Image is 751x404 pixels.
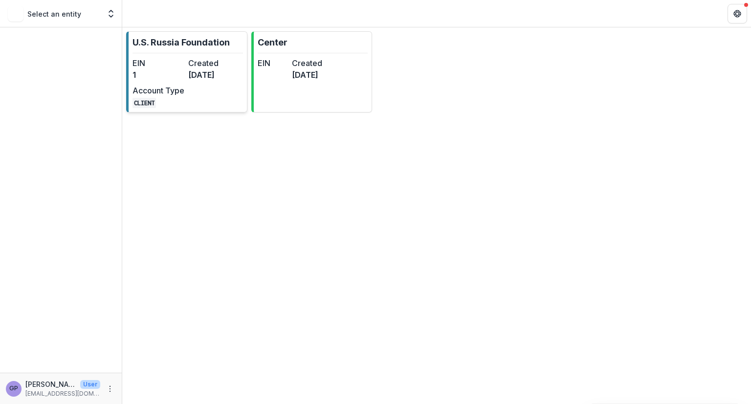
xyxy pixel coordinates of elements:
img: Select an entity [8,6,23,22]
p: Center [258,36,287,49]
code: CLIENT [133,98,156,108]
dt: EIN [133,57,184,69]
a: U.S. Russia FoundationEIN1Created[DATE]Account TypeCLIENT [126,31,247,112]
dt: EIN [258,57,288,69]
p: User [80,380,100,389]
dd: [DATE] [292,69,322,81]
button: More [104,383,116,395]
button: Get Help [728,4,747,23]
div: Gennady Podolny [9,385,18,392]
dt: Created [188,57,240,69]
p: Select an entity [27,9,81,19]
a: CenterEINCreated[DATE] [251,31,373,112]
dd: [DATE] [188,69,240,81]
p: U.S. Russia Foundation [133,36,230,49]
dt: Account Type [133,85,184,96]
dd: 1 [133,69,184,81]
button: Open entity switcher [104,4,118,23]
dt: Created [292,57,322,69]
p: [PERSON_NAME] [25,379,76,389]
p: [EMAIL_ADDRESS][DOMAIN_NAME] [25,389,100,398]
